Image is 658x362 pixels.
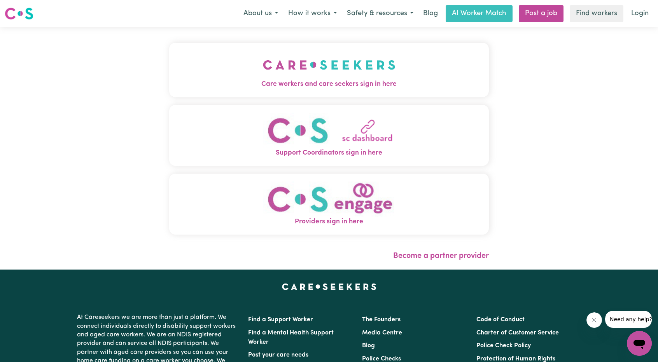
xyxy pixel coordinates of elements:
[605,311,652,328] iframe: Message from company
[626,5,653,22] a: Login
[393,252,489,260] a: Become a partner provider
[476,330,559,336] a: Charter of Customer Service
[476,356,555,362] a: Protection of Human Rights
[627,331,652,356] iframe: Button to launch messaging window
[282,284,376,290] a: Careseekers home page
[446,5,513,22] a: AI Worker Match
[169,79,489,89] span: Care workers and care seekers sign in here
[283,5,342,22] button: How it works
[248,317,313,323] a: Find a Support Worker
[519,5,563,22] a: Post a job
[5,5,33,23] a: Careseekers logo
[169,217,489,227] span: Providers sign in here
[418,5,443,22] a: Blog
[169,105,489,166] button: Support Coordinators sign in here
[169,43,489,97] button: Care workers and care seekers sign in here
[5,5,47,12] span: Need any help?
[342,5,418,22] button: Safety & resources
[476,343,531,349] a: Police Check Policy
[238,5,283,22] button: About us
[169,174,489,235] button: Providers sign in here
[476,317,525,323] a: Code of Conduct
[586,312,602,328] iframe: Close message
[570,5,623,22] a: Find workers
[248,352,308,358] a: Post your care needs
[5,7,33,21] img: Careseekers logo
[362,330,402,336] a: Media Centre
[248,330,334,345] a: Find a Mental Health Support Worker
[362,356,401,362] a: Police Checks
[362,343,375,349] a: Blog
[362,317,401,323] a: The Founders
[169,148,489,158] span: Support Coordinators sign in here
